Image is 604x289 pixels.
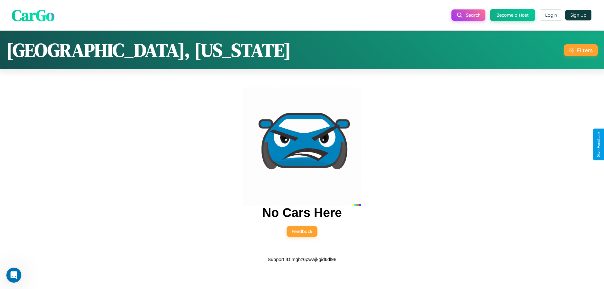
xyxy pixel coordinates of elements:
button: Feedback [287,226,317,237]
div: Give Feedback [596,132,601,157]
h2: No Cars Here [262,206,342,220]
iframe: Intercom live chat [6,268,21,283]
span: Search [466,12,480,18]
button: Filters [564,44,598,56]
img: car [243,87,361,206]
button: Search [451,9,485,21]
button: Login [540,9,562,21]
span: CarGo [12,4,54,26]
h1: [GEOGRAPHIC_DATA], [US_STATE] [6,37,291,63]
button: Sign Up [565,10,591,20]
div: Filters [577,47,593,53]
button: Become a Host [490,9,535,21]
p: Support ID: mgbz6pwwjkgid6dl98 [268,255,336,264]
